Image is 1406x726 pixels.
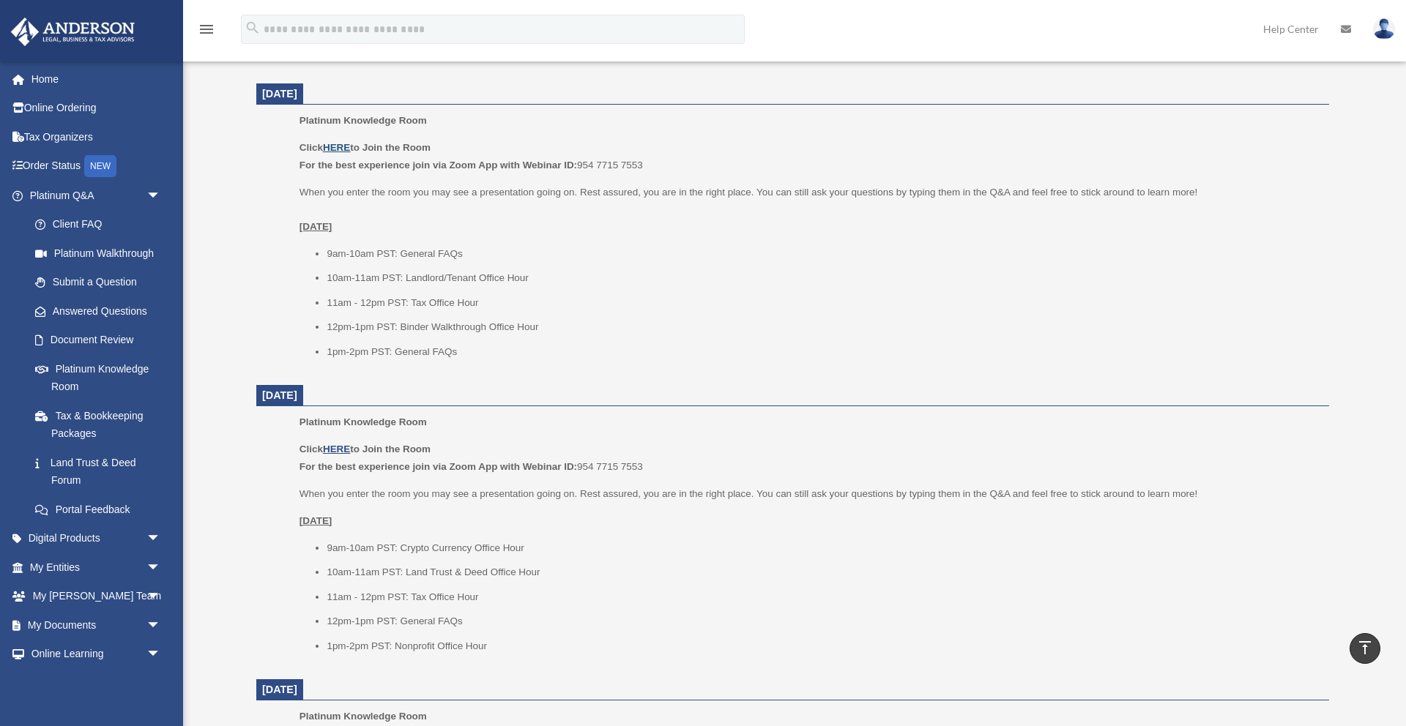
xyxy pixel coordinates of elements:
a: Digital Productsarrow_drop_down [10,524,183,553]
a: My Documentsarrow_drop_down [10,610,183,640]
b: Click to Join the Room [300,444,431,454]
a: Portal Feedback [21,495,183,524]
u: [DATE] [300,221,332,232]
p: 954 7715 7553 [300,441,1319,475]
li: 1pm-2pm PST: General FAQs [327,343,1319,361]
a: Tax Organizers [10,122,183,151]
a: Tax & Bookkeeping Packages [21,401,183,448]
span: Platinum Knowledge Room [300,711,427,722]
span: Platinum Knowledge Room [300,115,427,126]
img: User Pic [1373,18,1395,40]
u: [DATE] [300,515,332,526]
a: Online Learningarrow_drop_down [10,640,183,669]
i: menu [198,20,215,38]
li: 10am-11am PST: Landlord/Tenant Office Hour [327,269,1319,287]
a: Billingarrow_drop_down [10,668,183,697]
a: HERE [323,142,350,153]
p: When you enter the room you may see a presentation going on. Rest assured, you are in the right p... [300,184,1319,236]
a: Answered Questions [21,296,183,326]
a: HERE [323,444,350,454]
a: Online Ordering [10,94,183,123]
div: NEW [84,155,116,177]
span: arrow_drop_down [146,553,176,583]
i: vertical_align_top [1356,639,1374,656]
span: [DATE] [262,389,297,401]
li: 12pm-1pm PST: Binder Walkthrough Office Hour [327,318,1319,336]
span: [DATE] [262,88,297,100]
li: 9am-10am PST: General FAQs [327,245,1319,263]
img: Anderson Advisors Platinum Portal [7,18,139,46]
span: arrow_drop_down [146,610,176,640]
span: arrow_drop_down [146,582,176,612]
a: My Entitiesarrow_drop_down [10,553,183,582]
a: Land Trust & Deed Forum [21,448,183,495]
b: For the best experience join via Zoom App with Webinar ID: [300,461,577,472]
i: search [245,20,261,36]
li: 1pm-2pm PST: Nonprofit Office Hour [327,637,1319,655]
a: menu [198,26,215,38]
li: 12pm-1pm PST: General FAQs [327,613,1319,630]
span: arrow_drop_down [146,640,176,670]
p: 954 7715 7553 [300,139,1319,173]
a: Client FAQ [21,210,183,239]
p: When you enter the room you may see a presentation going on. Rest assured, you are in the right p... [300,485,1319,503]
a: Order StatusNEW [10,151,183,181]
b: For the best experience join via Zoom App with Webinar ID: [300,160,577,171]
b: Click to Join the Room [300,142,431,153]
span: Platinum Knowledge Room [300,416,427,427]
a: Home [10,64,183,94]
span: arrow_drop_down [146,181,176,211]
span: arrow_drop_down [146,668,176,698]
li: 9am-10am PST: Crypto Currency Office Hour [327,539,1319,557]
a: Platinum Knowledge Room [21,354,176,401]
a: Document Review [21,326,183,355]
a: Platinum Q&Aarrow_drop_down [10,181,183,210]
a: Platinum Walkthrough [21,239,183,268]
a: My [PERSON_NAME] Teamarrow_drop_down [10,582,183,611]
a: Submit a Question [21,268,183,297]
a: vertical_align_top [1350,633,1380,664]
li: 10am-11am PST: Land Trust & Deed Office Hour [327,564,1319,581]
li: 11am - 12pm PST: Tax Office Hour [327,588,1319,606]
li: 11am - 12pm PST: Tax Office Hour [327,294,1319,312]
span: arrow_drop_down [146,524,176,554]
span: [DATE] [262,684,297,695]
